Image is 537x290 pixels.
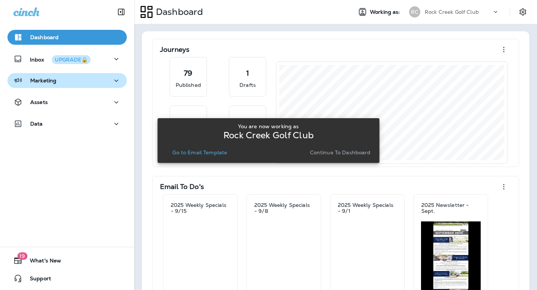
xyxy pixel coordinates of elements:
[30,55,91,63] p: Inbox
[7,51,127,66] button: InboxUPGRADE🔒
[22,275,51,284] span: Support
[111,4,132,19] button: Collapse Sidebar
[238,123,299,129] p: You are now working as
[7,253,127,268] button: 19What's New
[7,95,127,110] button: Assets
[17,252,27,260] span: 19
[370,9,402,15] span: Working as:
[153,6,203,18] p: Dashboard
[30,34,59,40] p: Dashboard
[307,147,374,158] button: Continue to Dashboard
[7,73,127,88] button: Marketing
[55,57,88,62] div: UPGRADE🔒
[30,78,56,83] p: Marketing
[7,271,127,286] button: Support
[7,116,127,131] button: Data
[7,30,127,45] button: Dashboard
[22,258,61,267] span: What's New
[409,6,420,18] div: RC
[310,149,371,155] p: Continue to Dashboard
[516,5,530,19] button: Settings
[425,9,479,15] p: Rock Creek Golf Club
[30,99,48,105] p: Assets
[223,132,314,138] p: Rock Creek Golf Club
[30,121,43,127] p: Data
[169,147,230,158] button: Go to Email Template
[421,202,480,214] p: 2025 Newsletter - Sept.
[52,55,91,64] button: UPGRADE🔒
[172,149,227,155] p: Go to Email Template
